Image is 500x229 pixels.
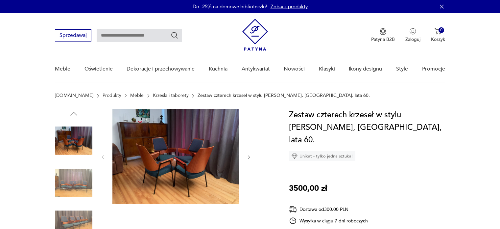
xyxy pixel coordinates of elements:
[130,93,144,98] a: Meble
[198,93,370,98] p: Zestaw czterech krzeseł w stylu [PERSON_NAME], [GEOGRAPHIC_DATA], lata 60.
[209,56,227,82] a: Kuchnia
[289,205,297,214] img: Ikona dostawy
[193,3,267,10] p: Do -25% na domowe biblioteczki!
[153,93,189,98] a: Krzesła i taborety
[431,28,445,43] button: 0Koszyk
[242,19,268,51] img: Patyna - sklep z meblami i dekoracjami vintage
[371,36,395,43] p: Patyna B2B
[289,217,368,225] div: Wysyłka w ciągu 7 dni roboczych
[242,56,270,82] a: Antykwariat
[371,28,395,43] a: Ikona medaluPatyna B2B
[271,3,308,10] a: Zobacz produkty
[55,164,92,202] img: Zdjęcie produktu Zestaw czterech krzeseł w stylu Hanno Von Gustedta, Austria, lata 60.
[84,56,113,82] a: Oświetlenie
[55,93,93,98] a: [DOMAIN_NAME]
[435,28,441,35] img: Ikona koszyka
[292,153,298,159] img: Ikona diamentu
[380,28,386,35] img: Ikona medalu
[371,28,395,43] button: Patyna B2B
[289,151,355,161] div: Unikat - tylko jedna sztuka!
[289,182,327,195] p: 3500,00 zł
[112,109,239,204] img: Zdjęcie produktu Zestaw czterech krzeseł w stylu Hanno Von Gustedta, Austria, lata 60.
[289,205,368,214] div: Dostawa od 300,00 PLN
[319,56,335,82] a: Klasyki
[171,31,179,39] button: Szukaj
[431,36,445,43] p: Koszyk
[405,28,420,43] button: Zaloguj
[127,56,195,82] a: Dekoracje i przechowywanie
[405,36,420,43] p: Zaloguj
[396,56,408,82] a: Style
[103,93,121,98] a: Produkty
[289,109,445,146] h1: Zestaw czterech krzeseł w stylu [PERSON_NAME], [GEOGRAPHIC_DATA], lata 60.
[55,56,70,82] a: Meble
[55,34,91,38] a: Sprzedawaj
[284,56,305,82] a: Nowości
[422,56,445,82] a: Promocje
[349,56,382,82] a: Ikony designu
[439,27,444,33] div: 0
[55,29,91,42] button: Sprzedawaj
[55,122,92,159] img: Zdjęcie produktu Zestaw czterech krzeseł w stylu Hanno Von Gustedta, Austria, lata 60.
[410,28,416,35] img: Ikonka użytkownika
